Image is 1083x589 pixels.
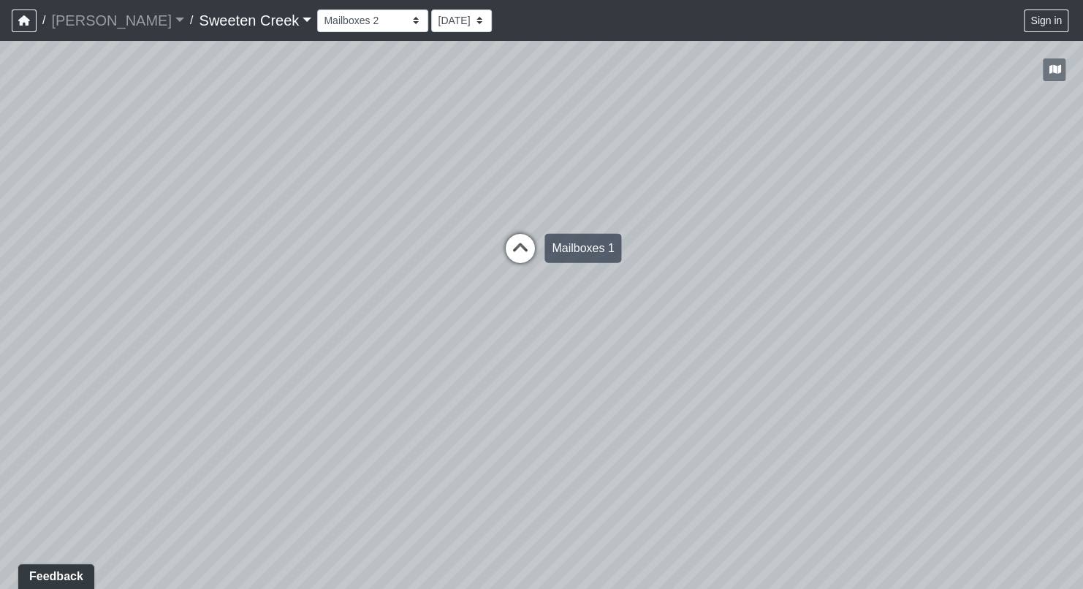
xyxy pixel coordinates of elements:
a: Sweeten Creek [199,6,311,35]
span: / [37,6,51,35]
span: / [184,6,199,35]
a: [PERSON_NAME] [51,6,184,35]
button: Sign in [1024,9,1068,32]
div: Mailboxes 1 [544,234,621,263]
iframe: Ybug feedback widget [11,560,97,589]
